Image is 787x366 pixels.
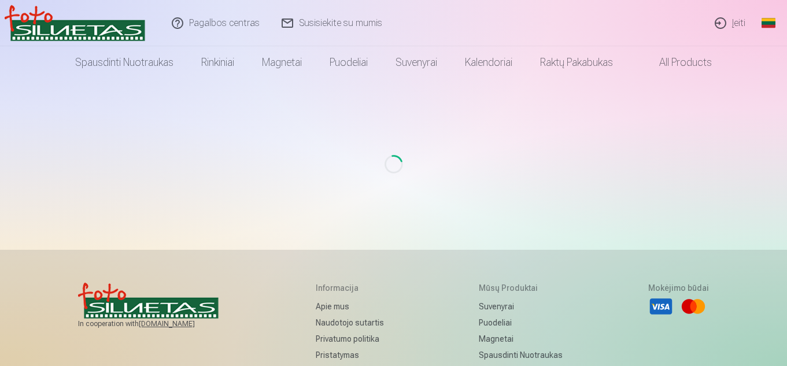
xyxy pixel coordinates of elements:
li: Mastercard [681,294,706,319]
h5: Mokėjimo būdai [648,282,709,294]
a: Magnetai [479,331,563,347]
a: Apie mus [316,298,393,315]
a: Privatumo politika [316,331,393,347]
span: In cooperation with [78,319,230,328]
a: All products [627,46,726,79]
a: Suvenyrai [382,46,451,79]
a: Suvenyrai [479,298,563,315]
a: Puodeliai [316,46,382,79]
a: Kalendoriai [451,46,526,79]
a: Magnetai [248,46,316,79]
h5: Informacija [316,282,393,294]
a: Spausdinti nuotraukas [61,46,187,79]
h5: Mūsų produktai [479,282,563,294]
a: Pristatymas [316,347,393,363]
a: Puodeliai [479,315,563,331]
a: Rinkiniai [187,46,248,79]
a: [DOMAIN_NAME] [139,319,223,328]
a: Spausdinti nuotraukas [479,347,563,363]
img: /v3 [5,5,145,42]
li: Visa [648,294,674,319]
a: Raktų pakabukas [526,46,627,79]
a: Naudotojo sutartis [316,315,393,331]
